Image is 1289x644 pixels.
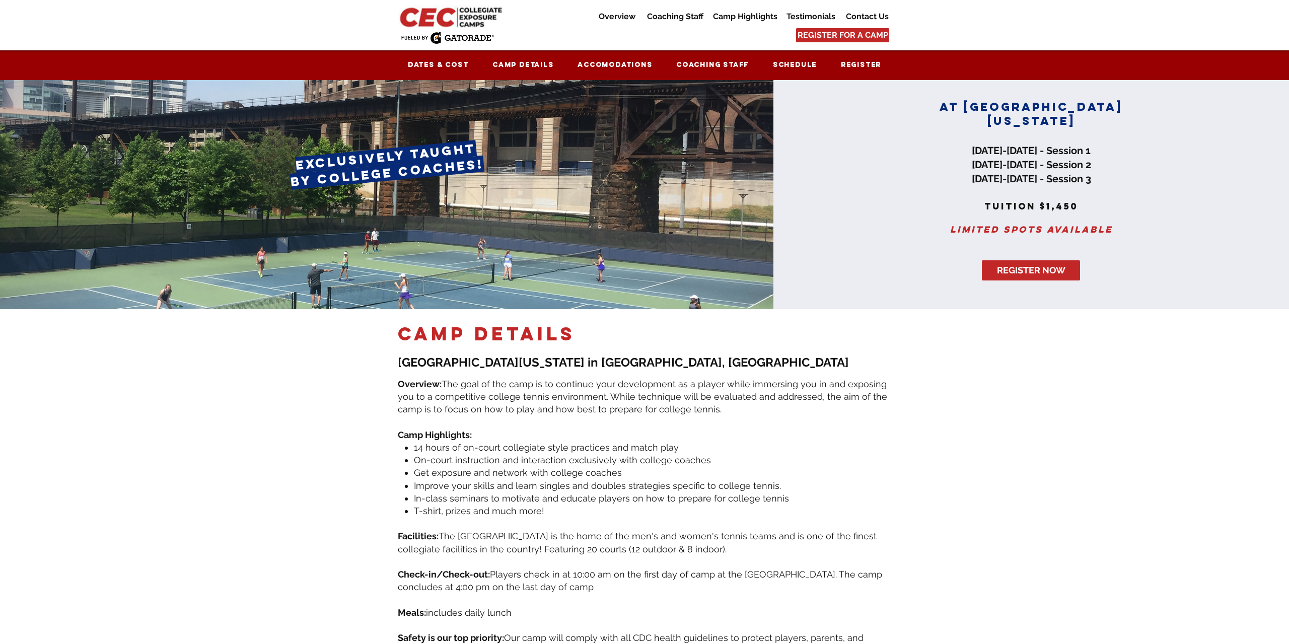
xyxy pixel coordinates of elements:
[398,322,575,345] span: camp DETAILS
[798,30,888,41] span: REGISTER FOR A CAMP
[676,60,749,69] span: Coaching Staff
[426,607,512,618] span: includes daily lunch
[401,32,494,44] img: Fueled by Gatorade.png
[940,100,1123,128] span: AT [GEOGRAPHIC_DATA][US_STATE]
[838,11,892,23] a: Contact Us
[666,55,759,75] a: Coaching Staff
[773,60,817,69] span: Schedule
[559,11,892,23] nav: Site
[841,60,881,69] span: Register
[398,531,877,554] span: The [GEOGRAPHIC_DATA] is the home of the men's and women's tennis teams and is one of the finest ...
[708,11,782,23] p: Camp Highlights
[414,480,781,491] span: Improve your skills and learn singles and doubles strategies specific to college tennis.
[398,632,504,643] span: Safety is our top priority:
[408,60,469,69] span: Dates & Cost
[482,55,563,75] a: Camp Details
[984,200,1078,212] span: tuition $1,450
[950,224,1113,235] span: Limited spots available
[414,467,622,478] span: Get exposure and network with college coaches
[398,531,439,541] span: Facilities:
[398,379,887,414] span: The goal of the camp is to continue your development as a player while immersing you in and expos...
[398,55,478,75] a: Dates & Cost
[779,11,838,23] a: Testimonials
[398,569,882,592] span: Players check in at 10:00 am on the first day of camp at the [GEOGRAPHIC_DATA]. The camp conclude...
[578,60,652,69] span: Accomodations
[594,11,640,23] p: Overview
[398,355,849,370] span: [GEOGRAPHIC_DATA][US_STATE] in [GEOGRAPHIC_DATA], [GEOGRAPHIC_DATA]
[639,11,705,23] a: Coaching Staff
[763,55,827,75] a: Schedule
[591,11,639,23] a: Overview
[414,493,789,504] span: In-class seminars to motivate and educate players on how to prepare for college tennis
[997,264,1065,276] span: REGISTER NOW
[398,5,507,28] img: CEC Logo Primary_edited.jpg
[414,455,711,465] span: On-court instruction and interaction exclusively with college coaches
[705,11,778,23] a: Camp Highlights
[831,55,891,75] a: Register
[398,430,472,440] span: Camp Highlights:
[492,60,554,69] span: Camp Details
[414,442,679,453] span: 14 hours of on-court collegiate style practices and match play
[398,379,442,389] span: Overview:​
[972,145,1091,185] span: [DATE]-[DATE] - Session 1 [DATE]-[DATE] - Session 2 [DATE]-[DATE] - Session 3
[398,569,490,580] span: Check-in/Check-out:
[290,140,484,190] span: exclusively taught by college coaches!
[398,607,426,618] span: Meals:
[841,11,894,23] p: Contact Us
[414,506,544,516] span: T-shirt, prizes and much more!
[796,28,889,42] a: REGISTER FOR A CAMP
[781,11,840,23] p: Testimonials
[398,55,891,75] nav: Site
[567,55,662,75] a: Accomodations
[642,11,708,23] p: Coaching Staff
[982,260,1080,280] a: REGISTER NOW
